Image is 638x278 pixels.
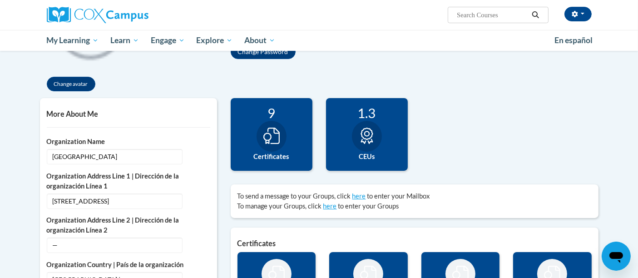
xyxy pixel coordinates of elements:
span: Engage [151,35,185,46]
a: Learn [104,30,145,51]
label: Organization Address Line 1 | Dirección de la organización Línea 1 [47,171,210,191]
button: Search [529,10,542,20]
span: to enter your Groups [338,202,399,210]
a: My Learning [41,30,105,51]
span: Learn [110,35,139,46]
a: Explore [190,30,238,51]
button: Change Password [231,45,296,59]
span: [GEOGRAPHIC_DATA] [47,149,183,164]
div: Main menu [33,30,605,51]
a: About [238,30,281,51]
a: here [352,192,366,200]
button: Account Settings [564,7,592,21]
span: to enter your Mailbox [367,192,430,200]
a: En español [549,31,598,50]
span: To send a message to your Groups, click [237,192,351,200]
img: Cox Campus [47,7,148,23]
h5: Certificates [237,239,592,248]
iframe: Button to launch messaging window [602,242,631,271]
span: About [244,35,275,46]
label: Organization Name [47,137,210,147]
a: Engage [145,30,191,51]
label: Organization Address Line 2 | Dirección de la organización Línea 2 [47,215,210,235]
span: [STREET_ADDRESS] [47,194,183,209]
span: Explore [196,35,232,46]
button: Change avatar [47,77,95,91]
span: To manage your Groups, click [237,202,322,210]
a: here [323,202,337,210]
span: En español [554,35,593,45]
div: 9 [237,105,306,121]
h5: More About Me [47,109,210,118]
label: CEUs [333,152,401,162]
div: 1.3 [333,105,401,121]
label: Organization Country | País de la organización [47,260,210,270]
input: Search Courses [456,10,529,20]
span: My Learning [46,35,99,46]
span: — [47,238,183,253]
label: Certificates [237,152,306,162]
